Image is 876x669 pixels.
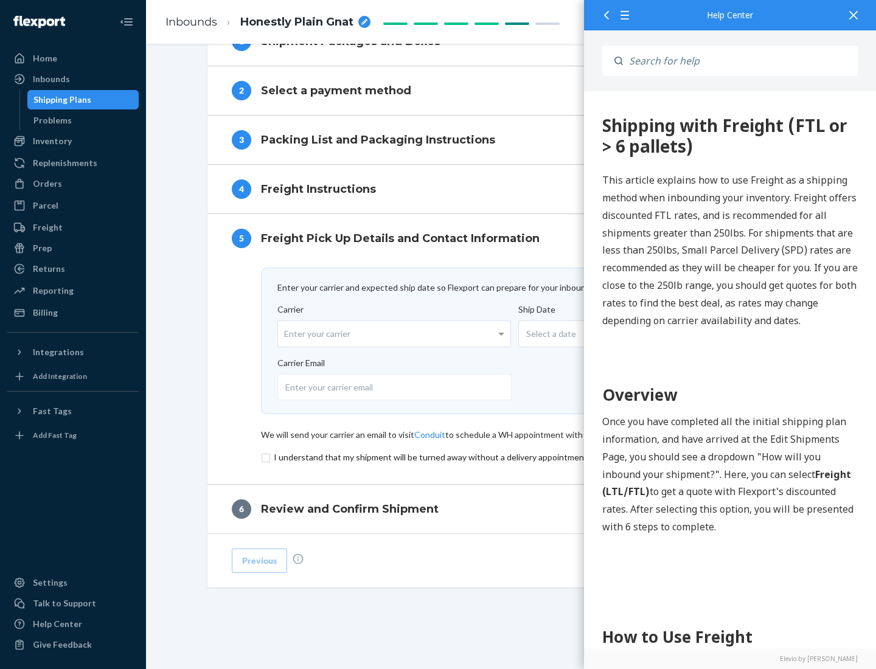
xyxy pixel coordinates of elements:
[232,179,251,199] div: 4
[18,292,274,316] h1: Overview
[18,322,274,445] p: Once you have completed all the initial shipping plan information, and have arrived at the Edit S...
[7,49,139,68] a: Home
[33,178,62,190] div: Orders
[7,259,139,279] a: Returns
[33,135,72,147] div: Inventory
[7,401,139,421] button: Fast Tags
[277,374,512,400] input: Enter your carrier email
[261,181,376,197] h4: Freight Instructions
[232,81,251,100] div: 2
[33,597,96,609] div: Talk to Support
[7,635,139,654] button: Give Feedback
[33,618,82,630] div: Help Center
[7,153,139,173] a: Replenishments
[7,131,139,151] a: Inventory
[33,242,52,254] div: Prep
[33,307,58,319] div: Billing
[261,429,762,441] div: We will send your carrier an email to visit to schedule a WH appointment with Reference ASN / PO # .
[261,132,495,148] h4: Packing List and Packaging Instructions
[33,94,91,106] div: Shipping Plans
[33,285,74,297] div: Reporting
[232,229,251,248] div: 5
[207,485,816,533] button: 6Review and Confirm Shipment
[623,46,858,76] input: Search
[602,654,858,663] a: Elevio by [PERSON_NAME]
[7,281,139,300] a: Reporting
[602,11,858,19] div: Help Center
[240,15,353,30] span: Honestly Plain Gnat
[7,573,139,592] a: Settings
[33,221,63,234] div: Freight
[518,303,760,357] label: Ship Date
[7,303,139,322] a: Billing
[277,282,746,294] div: Enter your carrier and expected ship date so Flexport can prepare for your inbound .
[18,534,274,558] h1: How to Use Freight
[232,130,251,150] div: 3
[261,501,439,517] h4: Review and Confirm Shipment
[27,90,139,109] a: Shipping Plans
[261,231,540,246] h4: Freight Pick Up Details and Contact Information
[165,15,217,29] a: Inbounds
[232,499,251,519] div: 6
[33,114,72,127] div: Problems
[33,405,72,417] div: Fast Tags
[526,328,576,340] span: Select a date
[27,111,139,130] a: Problems
[33,73,70,85] div: Inbounds
[33,157,97,169] div: Replenishments
[18,570,274,592] h2: Step 1: Boxes and Labels
[114,10,139,34] button: Close Navigation
[33,346,84,358] div: Integrations
[156,4,380,40] ol: breadcrumbs
[7,69,139,89] a: Inbounds
[261,83,411,99] h4: Select a payment method
[7,196,139,215] a: Parcel
[207,214,816,263] button: 5Freight Pick Up Details and Contact Information
[7,174,139,193] a: Orders
[33,430,77,440] div: Add Fast Tag
[207,116,816,164] button: 3Packing List and Packaging Instructions
[13,16,65,28] img: Flexport logo
[33,199,58,212] div: Parcel
[7,367,139,386] a: Add Integration
[33,639,92,651] div: Give Feedback
[33,577,68,589] div: Settings
[7,426,139,445] a: Add Fast Tag
[277,303,511,347] label: Carrier
[232,549,287,573] button: Previous
[7,614,139,634] a: Help Center
[18,24,274,65] div: 360 Shipping with Freight (FTL or > 6 pallets)
[207,66,816,115] button: 2Select a payment method
[207,165,816,213] button: 4Freight Instructions
[18,80,274,238] p: This article explains how to use Freight as a shipping method when inbounding your inventory. Fre...
[7,342,139,362] button: Integrations
[7,238,139,258] a: Prep
[33,263,65,275] div: Returns
[7,218,139,237] a: Freight
[278,321,510,347] div: Enter your carrier
[33,52,57,64] div: Home
[7,594,139,613] a: Talk to Support
[33,371,87,381] div: Add Integration
[277,357,739,400] label: Carrier Email
[414,429,445,440] a: Conduit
